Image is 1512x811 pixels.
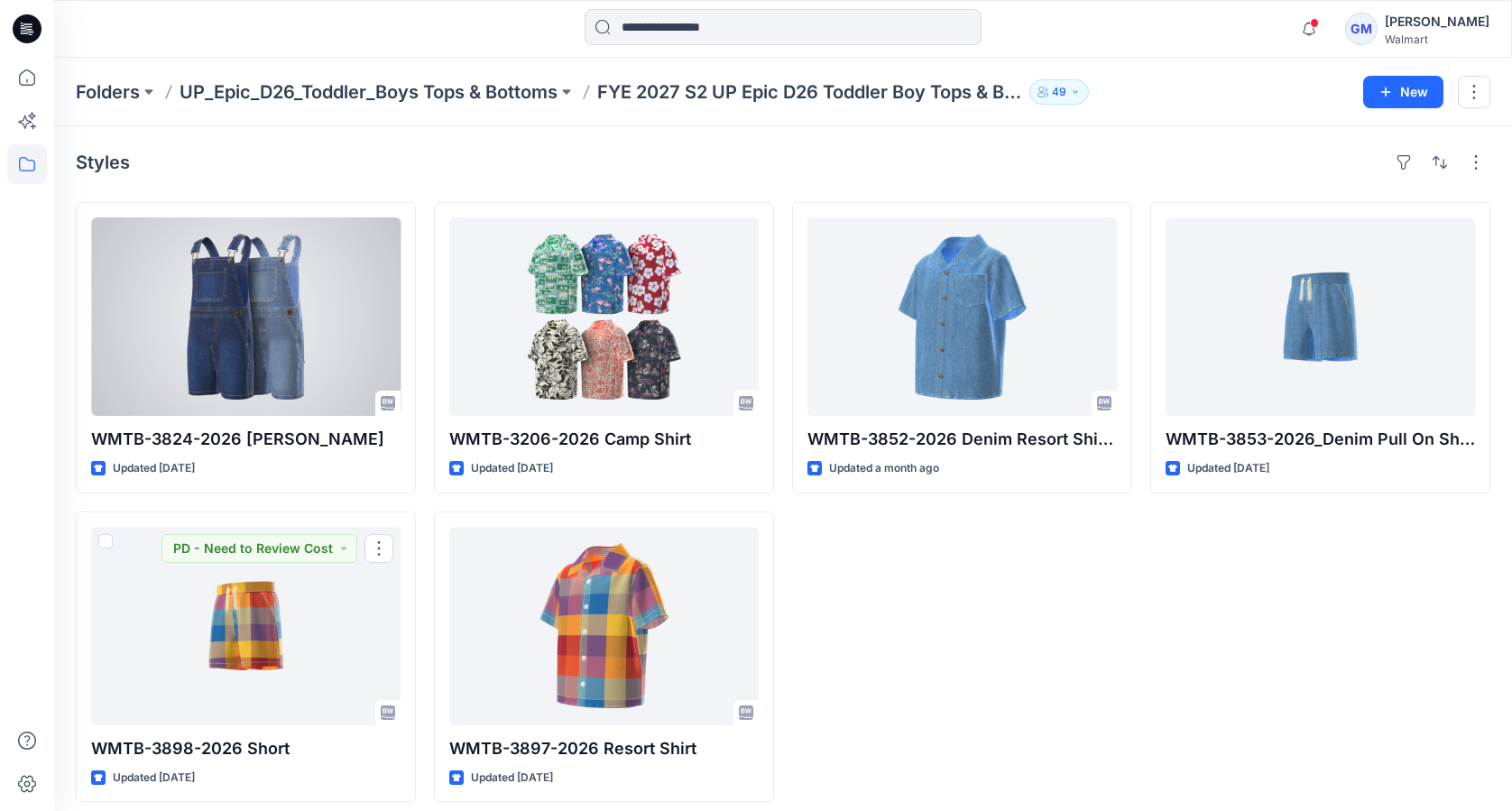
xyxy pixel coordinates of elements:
p: WMTB-3853-2026_Denim Pull On Short(Set) [1166,427,1475,452]
p: WMTB-3206-2026 Camp Shirt [449,427,759,452]
a: Folders [76,79,140,105]
div: [PERSON_NAME] [1385,11,1489,32]
div: GM [1345,13,1378,45]
p: WMTB-3897-2026 Resort Shirt [449,736,759,761]
a: WMTB-3853-2026_Denim Pull On Short(Set) [1166,217,1475,416]
p: Updated [DATE] [471,769,553,788]
p: Updated a month ago [829,459,939,478]
p: Updated [DATE] [471,459,553,478]
p: FYE 2027 S2 UP Epic D26 Toddler Boy Tops & Bottoms [597,79,1022,105]
p: Updated [DATE] [113,769,195,788]
a: WMTB-3206-2026 Camp Shirt [449,217,759,416]
a: WMTB-3897-2026 Resort Shirt [449,527,759,725]
p: Updated [DATE] [1187,459,1269,478]
a: WMTB-3824-2026 Shortall [91,217,401,416]
p: 49 [1052,82,1066,102]
button: 49 [1029,79,1089,105]
p: WMTB-3824-2026 [PERSON_NAME] [91,427,401,452]
a: UP_Epic_D26_Toddler_Boys Tops & Bottoms [180,79,558,105]
button: New [1363,76,1443,108]
a: WMTB-3898-2026 Short [91,527,401,725]
p: WMTB-3898-2026 Short [91,736,401,761]
h4: Styles [76,152,130,173]
p: WMTB-3852-2026 Denim Resort Shirt (Set) [807,427,1117,452]
a: WMTB-3852-2026 Denim Resort Shirt (Set) [807,217,1117,416]
div: Walmart [1385,32,1489,46]
p: Updated [DATE] [113,459,195,478]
